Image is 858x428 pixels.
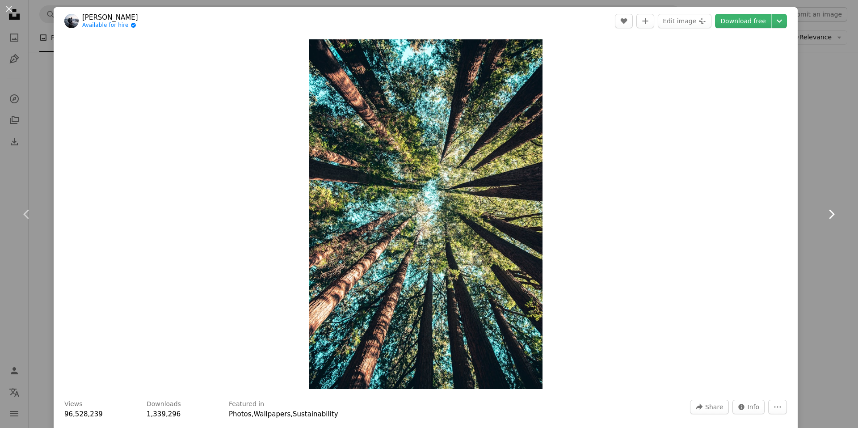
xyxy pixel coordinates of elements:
[229,410,252,418] a: Photos
[748,400,760,414] span: Info
[147,410,181,418] span: 1,339,296
[253,410,290,418] a: Wallpapers
[252,410,254,418] span: ,
[705,400,723,414] span: Share
[64,410,103,418] span: 96,528,239
[229,400,264,409] h3: Featured in
[293,410,338,418] a: Sustainability
[772,14,787,28] button: Choose download size
[804,171,858,257] a: Next
[636,14,654,28] button: Add to Collection
[309,39,542,389] button: Zoom in on this image
[768,400,787,414] button: More Actions
[64,14,79,28] img: Go to Casey Horner's profile
[615,14,633,28] button: Like
[732,400,765,414] button: Stats about this image
[658,14,711,28] button: Edit image
[82,22,138,29] a: Available for hire
[290,410,293,418] span: ,
[82,13,138,22] a: [PERSON_NAME]
[690,400,728,414] button: Share this image
[309,39,542,389] img: low angle photography of trees at daytime
[147,400,181,409] h3: Downloads
[715,14,771,28] a: Download free
[64,400,83,409] h3: Views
